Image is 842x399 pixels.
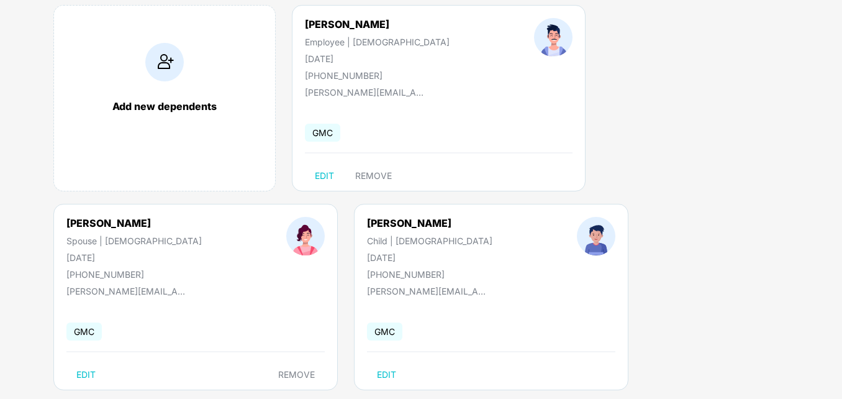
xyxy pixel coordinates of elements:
[367,217,492,229] div: [PERSON_NAME]
[367,323,402,341] span: GMC
[66,365,106,385] button: EDIT
[367,252,492,263] div: [DATE]
[534,18,573,57] img: profileImage
[305,87,429,98] div: [PERSON_NAME][EMAIL_ADDRESS][PERSON_NAME][DOMAIN_NAME]
[355,171,392,181] span: REMOVE
[145,43,184,81] img: addIcon
[66,100,263,112] div: Add new dependents
[66,236,202,246] div: Spouse | [DEMOGRAPHIC_DATA]
[305,166,344,186] button: EDIT
[278,370,315,380] span: REMOVE
[367,286,491,296] div: [PERSON_NAME][EMAIL_ADDRESS][PERSON_NAME][DOMAIN_NAME]
[66,252,202,263] div: [DATE]
[286,217,325,255] img: profileImage
[305,37,450,47] div: Employee | [DEMOGRAPHIC_DATA]
[315,171,334,181] span: EDIT
[577,217,615,255] img: profileImage
[268,365,325,385] button: REMOVE
[367,236,492,246] div: Child | [DEMOGRAPHIC_DATA]
[305,18,450,30] div: [PERSON_NAME]
[305,53,450,64] div: [DATE]
[305,124,340,142] span: GMC
[66,323,102,341] span: GMC
[66,217,202,229] div: [PERSON_NAME]
[76,370,96,380] span: EDIT
[66,269,202,280] div: [PHONE_NUMBER]
[377,370,396,380] span: EDIT
[345,166,402,186] button: REMOVE
[367,269,492,280] div: [PHONE_NUMBER]
[305,70,450,81] div: [PHONE_NUMBER]
[66,286,191,296] div: [PERSON_NAME][EMAIL_ADDRESS][PERSON_NAME][DOMAIN_NAME]
[367,365,406,385] button: EDIT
